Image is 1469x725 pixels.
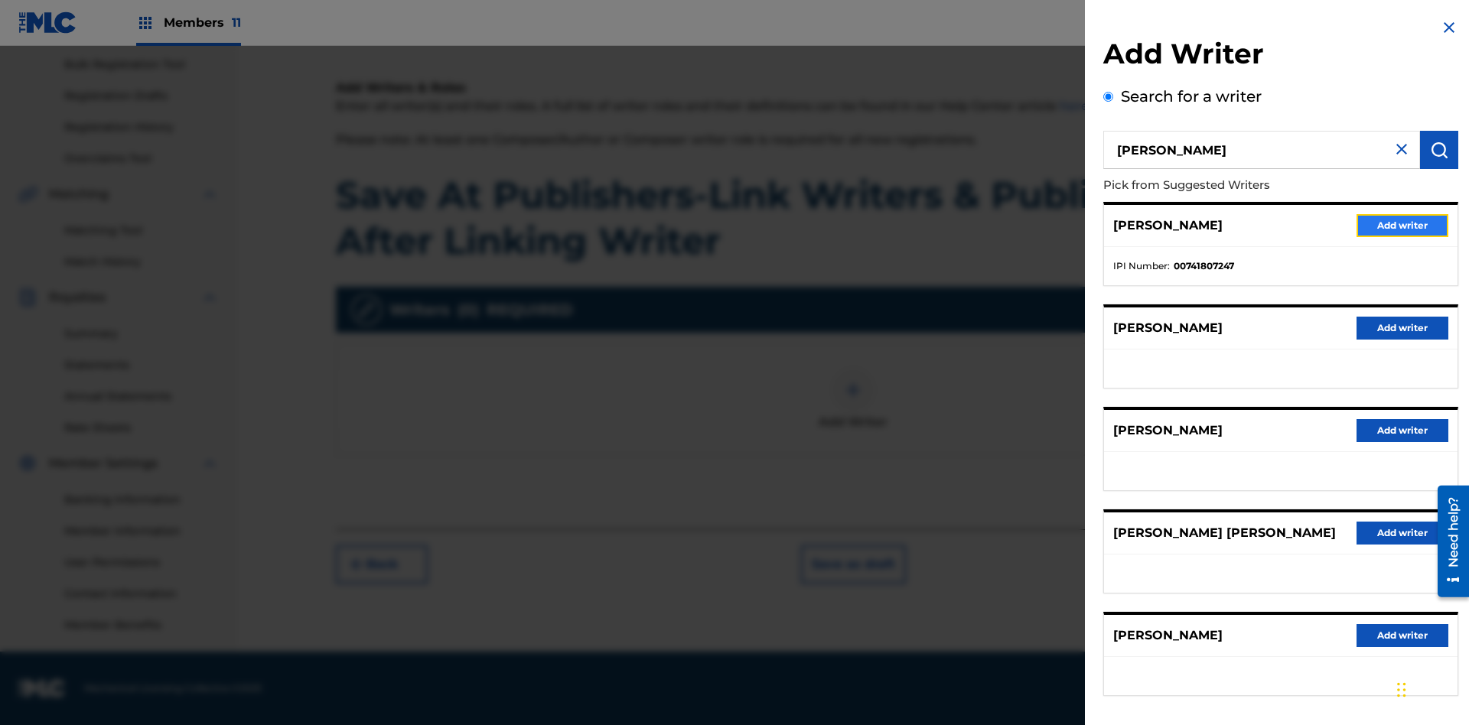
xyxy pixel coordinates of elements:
button: Add writer [1357,214,1448,237]
p: [PERSON_NAME] [1113,626,1223,645]
button: Add writer [1357,317,1448,340]
span: Members [164,14,241,31]
button: Add writer [1357,522,1448,545]
img: Top Rightsholders [136,14,155,32]
iframe: Chat Widget [1392,652,1469,725]
p: Pick from Suggested Writers [1103,169,1371,202]
h2: Add Writer [1103,37,1458,76]
p: [PERSON_NAME] [1113,216,1223,235]
button: Add writer [1357,624,1448,647]
p: [PERSON_NAME] [1113,319,1223,337]
img: close [1392,140,1411,158]
p: [PERSON_NAME] [1113,421,1223,440]
strong: 00741807247 [1174,259,1234,273]
iframe: Resource Center [1426,480,1469,605]
span: IPI Number : [1113,259,1170,273]
img: MLC Logo [18,11,77,34]
span: 11 [232,15,241,30]
button: Add writer [1357,419,1448,442]
label: Search for a writer [1121,87,1262,106]
input: Search writer's name or IPI Number [1103,131,1420,169]
img: Search Works [1430,141,1448,159]
div: Drag [1397,667,1406,713]
p: [PERSON_NAME] [PERSON_NAME] [1113,524,1336,542]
